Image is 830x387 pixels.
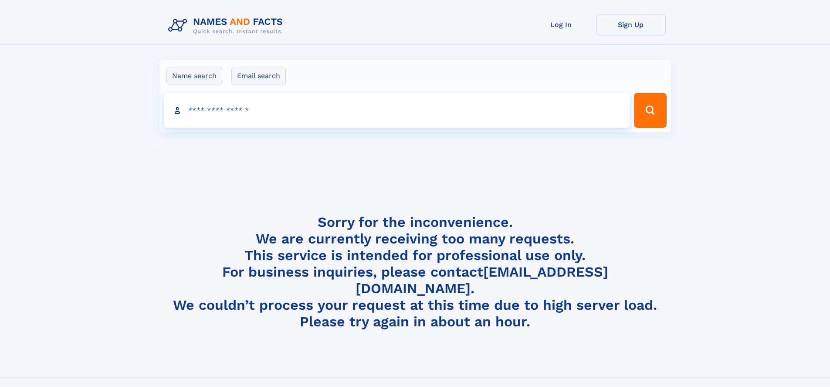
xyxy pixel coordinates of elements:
[356,264,608,297] a: [EMAIL_ADDRESS][DOMAIN_NAME]
[165,214,666,330] h4: Sorry for the inconvenience. We are currently receiving too many requests. This service is intend...
[164,93,630,128] input: search input
[166,67,222,85] label: Name search
[596,14,666,35] a: Sign Up
[231,67,286,85] label: Email search
[165,14,290,38] img: Logo Names and Facts
[634,93,666,128] button: Search Button
[526,14,596,35] a: Log In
